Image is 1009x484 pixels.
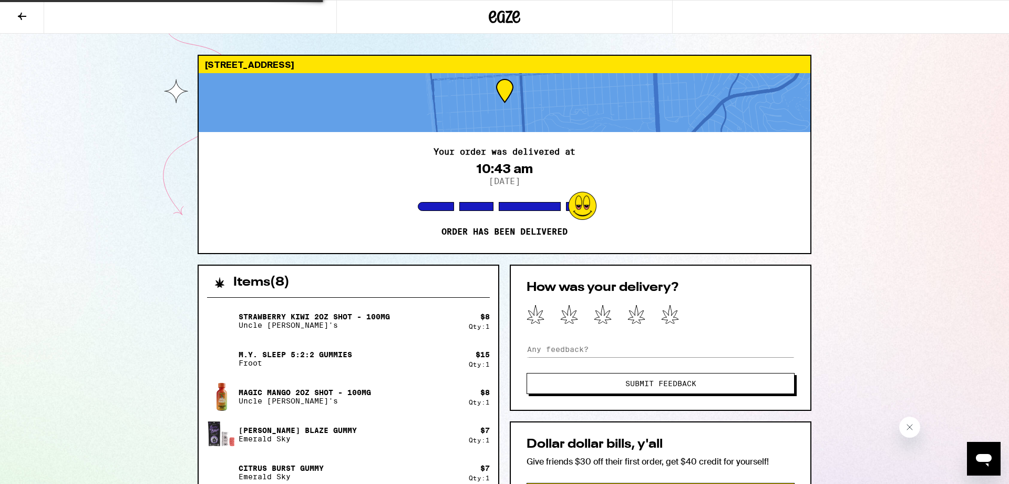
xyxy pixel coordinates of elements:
iframe: Close message [899,417,920,438]
h2: Your order was delivered at [434,148,575,156]
p: Give friends $30 off their first order, get $40 credit for yourself! [527,456,795,467]
input: Any feedback? [527,341,795,357]
p: Order has been delivered [441,227,568,237]
div: $ 8 [480,388,490,397]
h2: How was your delivery? [527,281,795,294]
p: Emerald Sky [239,435,357,443]
img: Berry Blaze Gummy [207,421,236,448]
p: Citrus Burst Gummy [239,464,324,472]
div: $ 15 [476,350,490,359]
div: Qty: 1 [469,323,490,330]
h2: Items ( 8 ) [233,276,290,289]
p: Strawberry Kiwi 2oz Shot - 100mg [239,312,390,321]
div: $ 7 [480,464,490,472]
p: M.Y. SLEEP 5:2:2 Gummies [239,350,352,359]
div: $ 7 [480,426,490,435]
p: Magic Mango 2oz Shot - 100mg [239,388,371,397]
div: Qty: 1 [469,475,490,481]
div: [STREET_ADDRESS] [199,56,810,73]
span: Hi. Need any help? [6,7,76,16]
p: Uncle [PERSON_NAME]'s [239,321,390,329]
p: [DATE] [489,176,520,186]
img: M.Y. SLEEP 5:2:2 Gummies [207,344,236,374]
img: Magic Mango 2oz Shot - 100mg [207,382,236,411]
div: Qty: 1 [469,399,490,406]
p: Emerald Sky [239,472,324,481]
div: Qty: 1 [469,437,490,443]
div: Qty: 1 [469,361,490,368]
span: Submit Feedback [625,380,696,387]
button: Submit Feedback [527,373,795,394]
div: 10:43 am [476,162,533,176]
p: [PERSON_NAME] Blaze Gummy [239,426,357,435]
iframe: Button to launch messaging window [967,442,1001,476]
p: Froot [239,359,352,367]
img: Strawberry Kiwi 2oz Shot - 100mg [207,306,236,336]
p: Uncle [PERSON_NAME]'s [239,397,371,405]
h2: Dollar dollar bills, y'all [527,438,795,451]
div: $ 8 [480,312,490,321]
